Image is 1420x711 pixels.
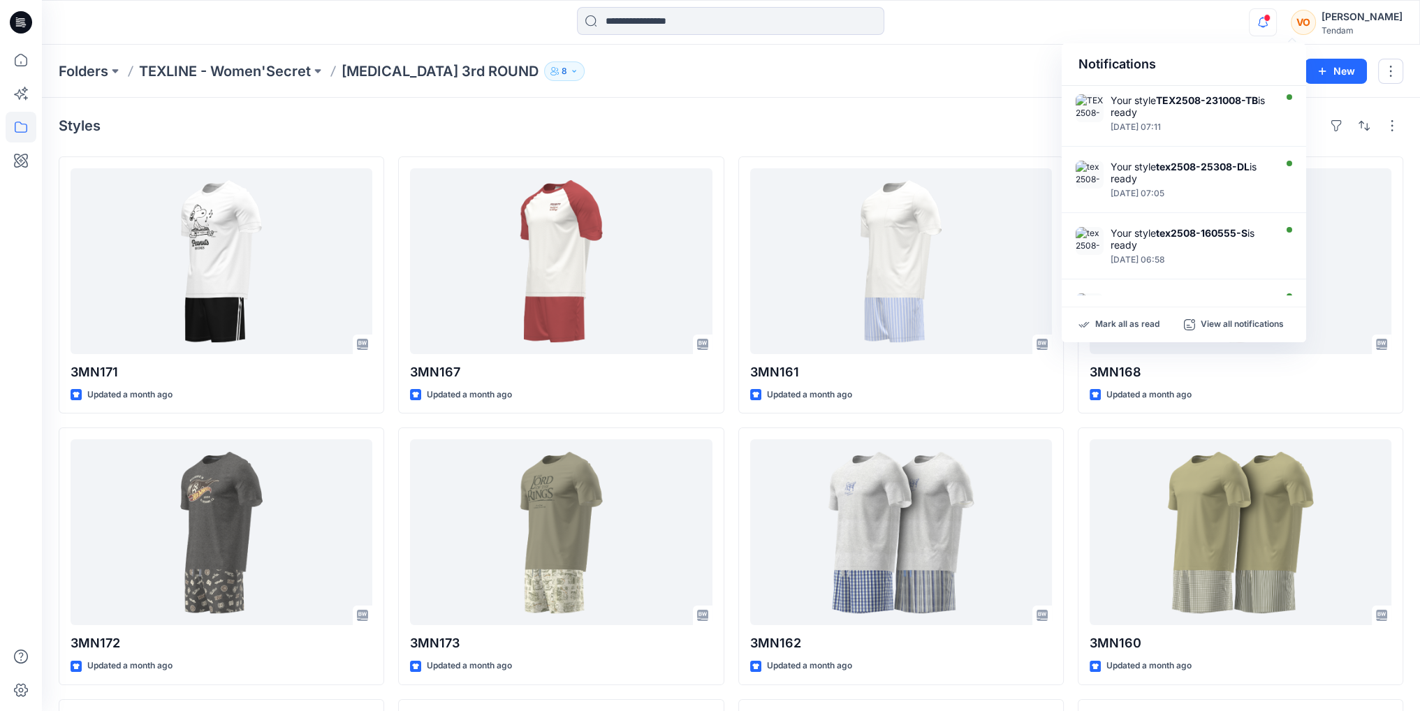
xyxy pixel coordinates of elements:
p: 3MN168 [1090,362,1391,382]
a: 3MN172 [71,439,372,625]
strong: Tex-2508-161046-S [1156,293,1252,305]
strong: TEX2508-231008-TB [1156,94,1258,106]
div: [PERSON_NAME] [1322,8,1403,25]
button: New [1305,59,1367,84]
a: 3MN162 [750,439,1052,625]
a: 3MN160 [1090,439,1391,625]
div: Your style is ready [1111,293,1271,317]
a: 3MN167 [410,168,712,354]
strong: tex2508-25308-DL [1156,161,1250,173]
p: 3MN162 [750,633,1052,653]
p: Updated a month ago [427,659,512,673]
img: tex2508-25308-DL [1076,161,1104,189]
p: Updated a month ago [427,388,512,402]
p: 3MN173 [410,633,712,653]
div: Notifications [1062,43,1306,86]
p: 3MN161 [750,362,1052,382]
p: 3MN172 [71,633,372,653]
p: Updated a month ago [767,659,852,673]
p: Mark all as read [1095,318,1159,331]
img: Tex-2508-161046-S [1076,293,1104,321]
div: Friday, September 05, 2025 07:05 [1111,189,1271,198]
p: Updated a month ago [87,659,173,673]
div: VO [1291,10,1316,35]
img: TEX2508-231008-TB [1076,94,1104,122]
p: 3MN167 [410,362,712,382]
div: Your style is ready [1111,161,1271,184]
p: Updated a month ago [1106,659,1192,673]
a: TEXLINE - Women'Secret [139,61,311,81]
button: 8 [544,61,585,81]
p: 8 [562,64,567,79]
p: 3MN160 [1090,633,1391,653]
p: 3MN171 [71,362,372,382]
a: 3MN171 [71,168,372,354]
p: View all notifications [1201,318,1284,331]
strong: tex2508-160555-S [1156,227,1247,239]
div: Your style is ready [1111,227,1271,251]
div: Friday, September 05, 2025 07:11 [1111,122,1271,132]
p: Updated a month ago [767,388,852,402]
a: Folders [59,61,108,81]
p: Updated a month ago [1106,388,1192,402]
div: Tendam [1322,25,1403,36]
a: 3MN161 [750,168,1052,354]
div: Your style is ready [1111,94,1271,118]
h4: Styles [59,117,101,134]
p: [MEDICAL_DATA] 3rd ROUND [342,61,539,81]
p: Updated a month ago [87,388,173,402]
a: 3MN173 [410,439,712,625]
img: tex2508-160555-S [1076,227,1104,255]
div: Friday, September 05, 2025 06:58 [1111,255,1271,265]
